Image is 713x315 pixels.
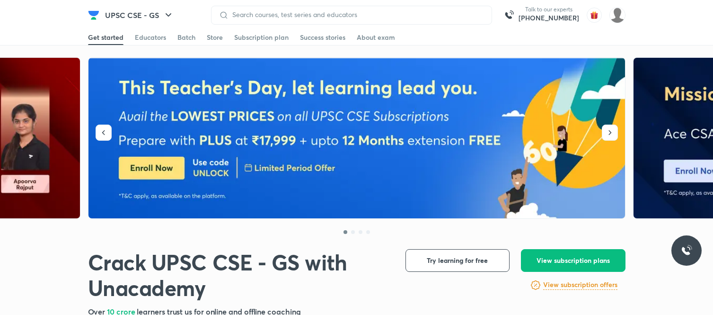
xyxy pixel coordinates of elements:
[427,256,488,265] span: Try learning for free
[300,33,345,42] div: Success stories
[234,33,289,42] div: Subscription plan
[681,245,692,256] img: ttu
[88,249,390,301] h1: Crack UPSC CSE - GS with Unacademy
[609,7,625,23] img: Yuvraj M
[500,6,519,25] img: call-us
[88,9,99,21] img: Company Logo
[587,8,602,23] img: avatar
[521,249,625,272] button: View subscription plans
[234,30,289,45] a: Subscription plan
[177,33,195,42] div: Batch
[88,33,123,42] div: Get started
[207,33,223,42] div: Store
[405,249,510,272] button: Try learning for free
[519,6,579,13] p: Talk to our experts
[207,30,223,45] a: Store
[543,280,617,290] h6: View subscription offers
[135,33,166,42] div: Educators
[537,256,610,265] span: View subscription plans
[519,13,579,23] a: [PHONE_NUMBER]
[88,30,123,45] a: Get started
[543,279,617,291] a: View subscription offers
[99,6,180,25] button: UPSC CSE - GS
[229,11,484,18] input: Search courses, test series and educators
[135,30,166,45] a: Educators
[357,33,395,42] div: About exam
[300,30,345,45] a: Success stories
[357,30,395,45] a: About exam
[177,30,195,45] a: Batch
